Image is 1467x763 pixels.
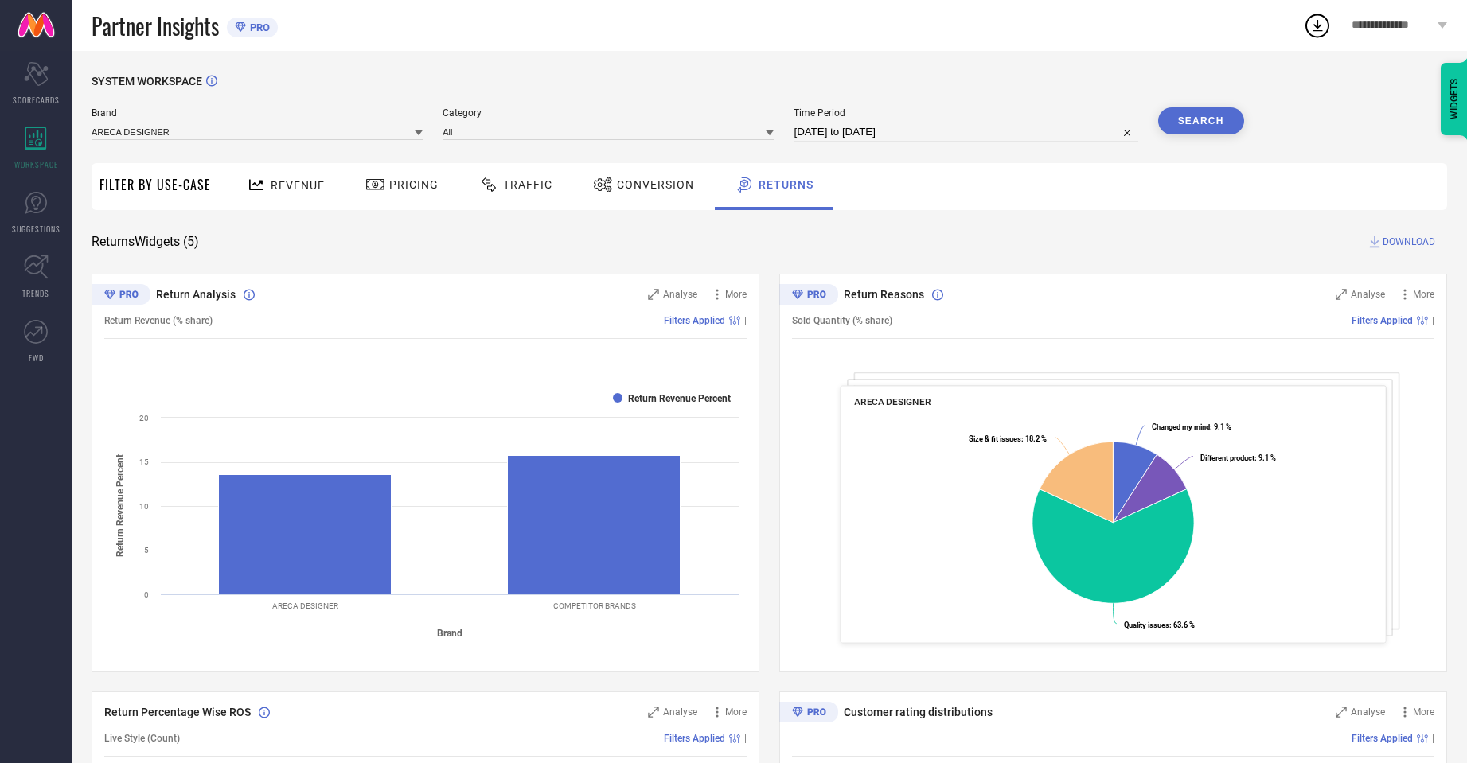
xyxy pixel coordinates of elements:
text: 10 [139,502,149,511]
svg: Zoom [648,289,659,300]
text: Return Revenue Percent [628,393,731,404]
svg: Zoom [1336,707,1347,718]
span: Analyse [663,707,697,718]
tspan: Size & fit issues [969,434,1021,443]
span: More [1413,289,1434,300]
span: Return Reasons [844,288,924,301]
span: Brand [92,107,423,119]
span: | [1432,733,1434,744]
text: COMPETITOR BRANDS [553,601,636,610]
span: Return Revenue (% share) [104,315,213,326]
span: Return Percentage Wise ROS [104,706,251,718]
svg: Zoom [1336,289,1347,300]
span: Returns Widgets ( 5 ) [92,234,199,250]
span: SYSTEM WORKSPACE [92,75,202,88]
div: Premium [92,284,150,308]
span: Pricing [389,178,439,191]
span: Revenue [271,179,325,192]
span: More [725,289,747,300]
span: SCORECARDS [13,94,60,106]
span: | [744,733,747,744]
text: ARECA DESIGNER [272,601,338,610]
span: Live Style (Count) [104,733,180,744]
span: Return Analysis [156,288,236,301]
span: Analyse [1351,707,1385,718]
text: : 63.6 % [1124,621,1195,629]
tspan: Changed my mind [1152,422,1210,431]
span: | [744,315,747,326]
span: Time Period [794,107,1137,119]
tspan: Brand [437,628,462,639]
text: 5 [144,546,149,555]
tspan: Different product [1200,454,1254,462]
span: Filters Applied [664,315,725,326]
text: : 9.1 % [1200,454,1276,462]
span: DOWNLOAD [1383,234,1435,250]
span: More [725,707,747,718]
text: : 9.1 % [1152,422,1231,431]
svg: Zoom [648,707,659,718]
span: ARECA DESIGNER [854,396,931,407]
text: 20 [139,414,149,422]
span: Partner Insights [92,10,219,42]
div: Premium [779,284,838,308]
tspan: Return Revenue Percent [115,454,126,557]
span: | [1432,315,1434,326]
span: More [1413,707,1434,718]
text: : 18.2 % [969,434,1047,443]
div: Open download list [1303,11,1332,40]
span: Traffic [503,178,552,191]
span: Filter By Use-Case [99,175,211,194]
span: Filters Applied [1352,315,1413,326]
text: 0 [144,590,149,599]
tspan: Quality issues [1124,621,1169,629]
div: Premium [779,702,838,726]
span: PRO [246,21,270,33]
span: SUGGESTIONS [12,223,60,235]
span: TRENDS [22,287,49,299]
span: Returns [759,178,813,191]
span: FWD [29,352,44,364]
button: Search [1158,107,1244,134]
span: Filters Applied [664,733,725,744]
span: Filters Applied [1352,733,1413,744]
span: Category [443,107,774,119]
span: Analyse [1351,289,1385,300]
span: Sold Quantity (% share) [792,315,892,326]
span: Conversion [617,178,694,191]
span: WORKSPACE [14,158,58,170]
span: Customer rating distributions [844,706,993,718]
text: 15 [139,457,149,466]
input: Select time period [794,123,1137,142]
span: Analyse [663,289,697,300]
